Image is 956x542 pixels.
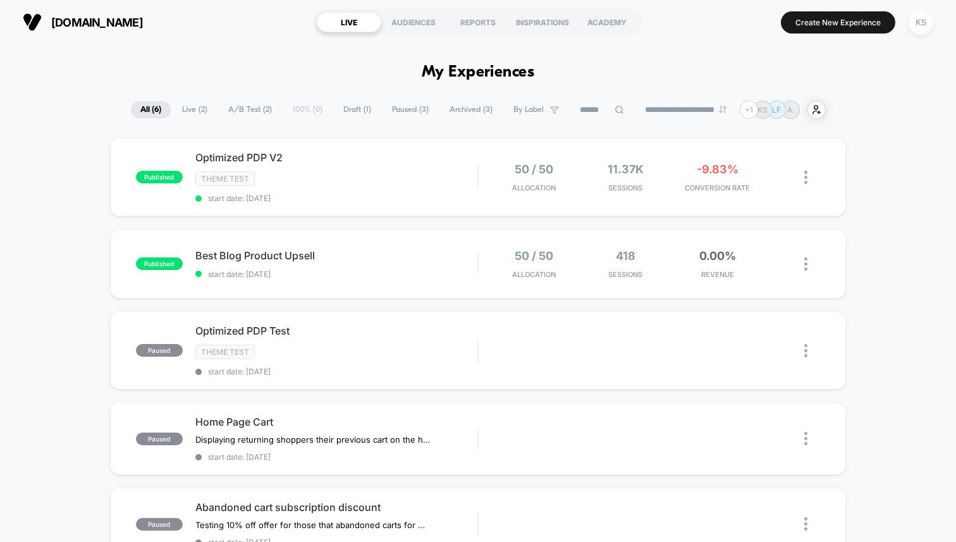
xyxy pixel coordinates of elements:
[195,324,477,337] span: Optimized PDP Test
[195,151,477,164] span: Optimized PDP V2
[512,183,556,192] span: Allocation
[905,9,937,35] button: KS
[446,12,510,32] div: REPORTS
[583,183,668,192] span: Sessions
[616,249,635,262] span: 418
[697,163,738,176] span: -9.83%
[219,101,281,118] span: A/B Test ( 2 )
[195,452,477,462] span: start date: [DATE]
[173,101,217,118] span: Live ( 2 )
[757,105,768,114] p: KS
[317,12,381,32] div: LIVE
[804,432,807,445] img: close
[699,249,736,262] span: 0.00%
[334,101,381,118] span: Draft ( 1 )
[575,12,639,32] div: ACADEMY
[136,433,183,445] span: paused
[440,101,502,118] span: Archived ( 3 )
[195,194,477,203] span: start date: [DATE]
[804,171,807,184] img: close
[675,183,760,192] span: CONVERSION RATE
[804,257,807,271] img: close
[136,518,183,531] span: paused
[19,12,147,32] button: [DOMAIN_NAME]
[195,416,477,428] span: Home Page Cart
[195,501,477,514] span: Abandoned cart subscription discount
[608,163,644,176] span: 11.37k
[195,434,430,445] span: Displaying returning shoppers their previous cart on the home page
[510,12,575,32] div: INSPIRATIONS
[515,163,553,176] span: 50 / 50
[513,105,544,114] span: By Label
[772,105,781,114] p: LF
[787,105,794,114] p: A.
[136,257,183,270] span: published
[422,63,535,82] h1: My Experiences
[136,171,183,183] span: published
[195,520,430,530] span: Testing 10% off offer for those that abandoned carts for melts subscription.
[195,345,255,359] span: Theme Test
[515,249,553,262] span: 50 / 50
[804,344,807,357] img: close
[719,106,726,113] img: end
[381,12,446,32] div: AUDIENCES
[909,10,933,35] div: KS
[583,270,668,279] span: Sessions
[131,101,171,118] span: All ( 6 )
[740,101,758,119] div: + 1
[23,13,42,32] img: Visually logo
[136,344,183,357] span: paused
[195,249,477,262] span: Best Blog Product Upsell
[195,171,255,186] span: Theme Test
[781,11,895,34] button: Create New Experience
[804,517,807,531] img: close
[512,270,556,279] span: Allocation
[383,101,438,118] span: Paused ( 3 )
[195,367,477,376] span: start date: [DATE]
[195,269,477,279] span: start date: [DATE]
[51,16,143,29] span: [DOMAIN_NAME]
